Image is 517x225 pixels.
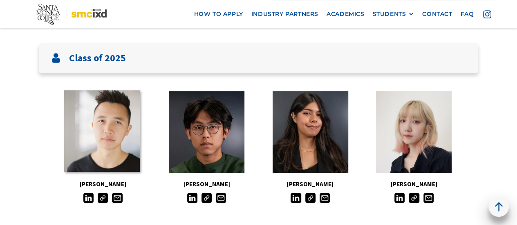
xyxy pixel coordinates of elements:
[83,193,94,203] img: LinkedIn icon
[305,193,316,203] img: Link icon
[69,52,126,64] h3: Class of 2025
[409,193,419,203] img: Link icon
[322,7,368,22] a: Academics
[291,193,301,203] img: LinkedIn icon
[320,193,330,203] img: Email icon
[155,179,259,189] h5: [PERSON_NAME]
[483,10,491,18] img: icon - instagram
[112,193,122,203] img: Email icon
[423,193,434,203] img: Email icon
[98,193,108,203] img: Link icon
[372,11,414,18] div: STUDENTS
[456,7,478,22] a: faq
[418,7,456,22] a: contact
[488,196,509,217] a: back to top
[258,179,362,189] h5: [PERSON_NAME]
[36,4,107,25] img: Santa Monica College - SMC IxD logo
[216,193,226,203] img: Email icon
[51,53,61,63] img: User icon
[394,193,405,203] img: LinkedIn icon
[201,193,212,203] img: Link icon
[362,179,466,189] h5: [PERSON_NAME]
[51,179,155,189] h5: [PERSON_NAME]
[187,193,197,203] img: LinkedIn icon
[247,7,322,22] a: industry partners
[372,11,406,18] div: STUDENTS
[190,7,247,22] a: how to apply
